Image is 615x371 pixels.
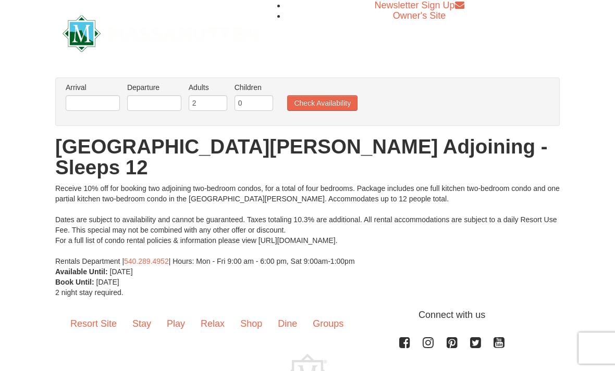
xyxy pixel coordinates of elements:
a: Groups [305,308,351,340]
a: Play [159,308,193,340]
img: Massanutten Resort Logo [63,15,257,52]
span: 2 night stay required. [55,288,124,297]
h1: [GEOGRAPHIC_DATA][PERSON_NAME] Adjoining - Sleeps 12 [55,136,560,178]
a: Massanutten Resort [63,20,257,44]
div: Receive 10% off for booking two adjoining two-bedroom condos, for a total of four bedrooms. Packa... [55,183,560,266]
span: [DATE] [110,267,133,276]
label: Adults [189,82,227,93]
a: Dine [270,308,305,340]
strong: Available Until: [55,267,108,276]
a: 540.289.4952 [124,257,169,265]
a: Stay [125,308,159,340]
label: Children [235,82,273,93]
a: Owner's Site [393,10,446,21]
a: Resort Site [63,308,125,340]
a: Relax [193,308,232,340]
label: Arrival [66,82,120,93]
a: Shop [232,308,270,340]
label: Departure [127,82,181,93]
span: [DATE] [96,278,119,286]
button: Check Availability [287,95,358,111]
strong: Book Until: [55,278,94,286]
